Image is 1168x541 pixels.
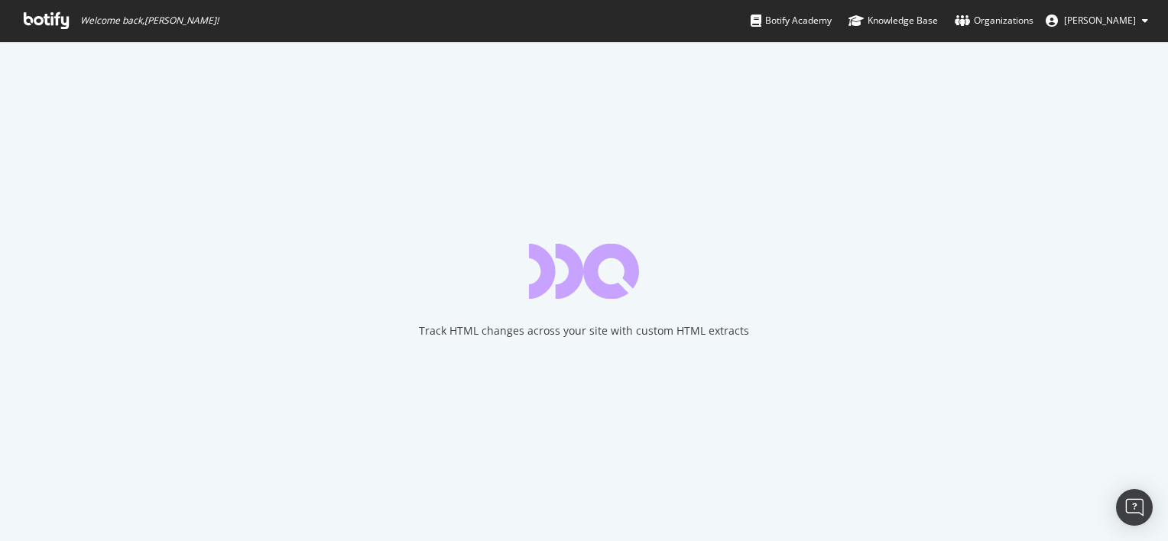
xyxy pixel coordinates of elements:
div: Organizations [955,13,1033,28]
div: Open Intercom Messenger [1116,489,1153,526]
div: Track HTML changes across your site with custom HTML extracts [419,323,749,339]
span: chloe dechelotte [1064,14,1136,27]
span: Welcome back, [PERSON_NAME] ! [80,15,219,27]
button: [PERSON_NAME] [1033,8,1160,33]
div: Knowledge Base [848,13,938,28]
div: Botify Academy [751,13,832,28]
div: animation [529,244,639,299]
